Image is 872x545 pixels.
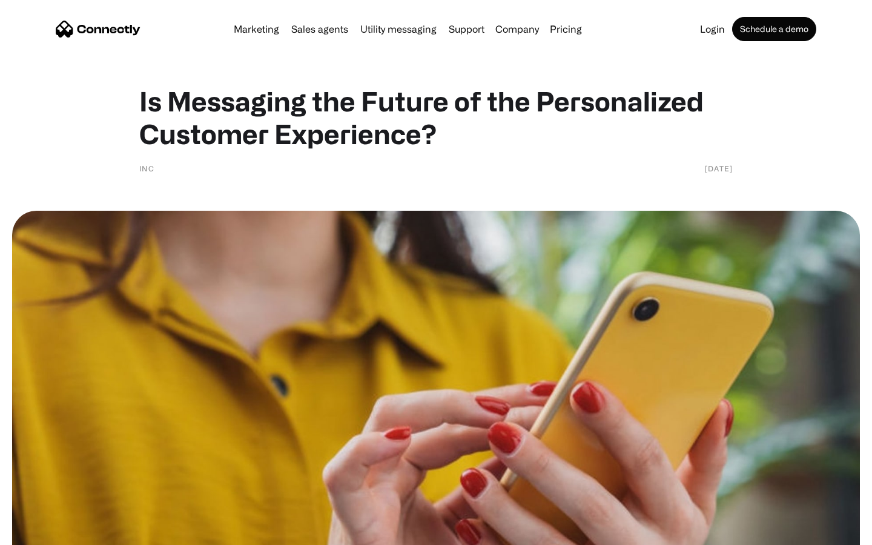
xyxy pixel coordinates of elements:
[24,524,73,541] ul: Language list
[355,24,441,34] a: Utility messaging
[732,17,816,41] a: Schedule a demo
[56,20,140,38] a: home
[444,24,489,34] a: Support
[495,21,539,38] div: Company
[286,24,353,34] a: Sales agents
[695,24,730,34] a: Login
[229,24,284,34] a: Marketing
[545,24,587,34] a: Pricing
[492,21,543,38] div: Company
[705,162,733,174] div: [DATE]
[139,85,733,150] h1: Is Messaging the Future of the Personalized Customer Experience?
[12,524,73,541] aside: Language selected: English
[139,162,154,174] div: Inc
